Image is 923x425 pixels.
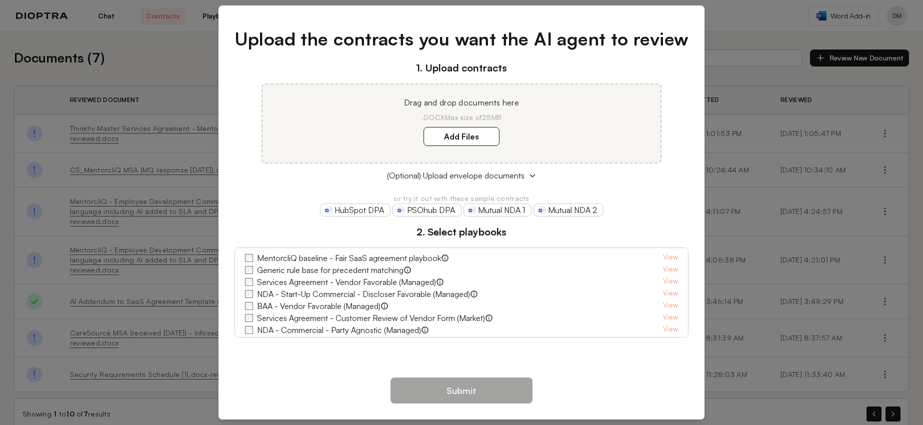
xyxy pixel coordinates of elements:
[257,336,420,348] label: DPA - Vendor/Processor Favorable (Managed)
[257,276,436,288] label: Services Agreement - Vendor Favorable (Managed)
[663,312,678,324] a: View
[663,300,678,312] a: View
[663,324,678,336] a: View
[234,60,689,75] h3: 1. Upload contracts
[257,264,403,276] label: Generic rule base for precedent matching
[257,288,470,300] label: NDA - Start-Up Commercial - Discloser Favorable (Managed)
[257,252,441,264] label: MentorcliQ baseline - Fair SaaS agreement playbook
[533,203,603,216] a: Mutual NDA 2
[423,127,499,146] label: Add Files
[392,203,461,216] a: PSOhub DPA
[257,324,421,336] label: NDA - Commercial - Party Agnostic (Managed)
[234,25,689,52] h1: Upload the contracts you want the AI agent to review
[663,264,678,276] a: View
[234,169,689,181] button: (Optional) Upload envelope documents
[663,252,678,264] a: View
[274,112,648,122] p: .DOCX Max size of 25MB
[463,203,531,216] a: Mutual NDA 1
[663,276,678,288] a: View
[234,193,689,203] p: or try it out with these sample contracts
[390,377,532,403] button: Submit
[663,288,678,300] a: View
[274,96,648,108] p: Drag and drop documents here
[257,312,485,324] label: Services Agreement - Customer Review of Vendor Form (Market)
[663,336,678,348] a: View
[387,169,524,181] span: (Optional) Upload envelope documents
[234,224,689,239] h3: 2. Select playbooks
[320,203,390,216] a: HubSpot DPA
[257,300,380,312] label: BAA - Vendor Favorable (Managed)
